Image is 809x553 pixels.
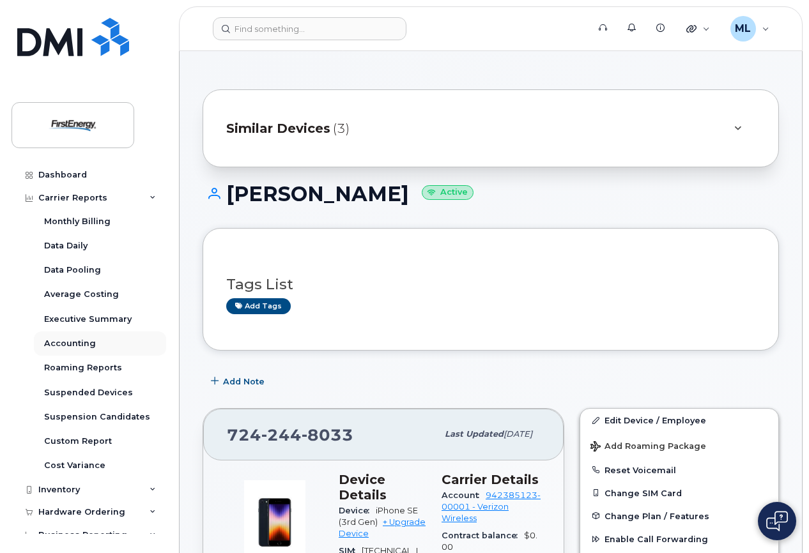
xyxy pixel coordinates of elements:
[203,370,275,393] button: Add Note
[580,481,778,504] button: Change SIM Card
[442,531,537,552] span: $0.00
[590,441,706,453] span: Add Roaming Package
[227,425,353,444] span: 724
[580,527,778,550] button: Enable Call Forwarding
[580,504,778,527] button: Change Plan / Features
[261,425,302,444] span: 244
[605,511,709,520] span: Change Plan / Features
[223,375,265,388] span: Add Note
[442,490,541,524] a: 942385123-00001 - Verizon Wireless
[339,506,418,527] span: iPhone SE (3rd Gen)
[442,490,486,500] span: Account
[203,183,779,205] h1: [PERSON_NAME]
[580,458,778,481] button: Reset Voicemail
[504,429,532,439] span: [DATE]
[445,429,504,439] span: Last updated
[580,432,778,458] button: Add Roaming Package
[766,511,788,531] img: Open chat
[226,276,755,292] h3: Tags List
[442,472,541,487] h3: Carrier Details
[226,119,330,138] span: Similar Devices
[302,425,353,444] span: 8033
[226,298,291,314] a: Add tags
[422,185,474,200] small: Active
[333,119,350,138] span: (3)
[605,534,708,544] span: Enable Call Forwarding
[339,506,376,515] span: Device
[580,409,778,432] a: Edit Device / Employee
[339,472,426,503] h3: Device Details
[442,531,524,540] span: Contract balance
